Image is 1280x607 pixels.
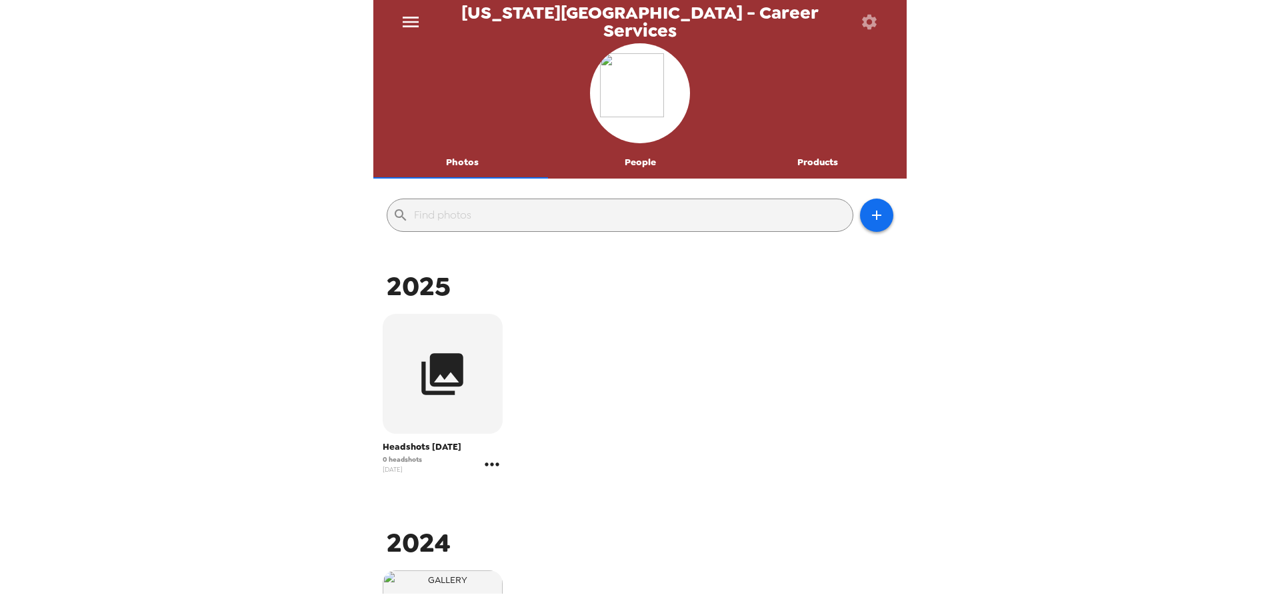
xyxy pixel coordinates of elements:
span: 2025 [387,269,451,304]
input: Find photos [414,205,847,226]
button: Photos [373,147,551,179]
span: 0 headshots [383,454,422,464]
img: org logo [600,53,680,133]
span: [DATE] [383,464,422,474]
button: Products [729,147,907,179]
span: [US_STATE][GEOGRAPHIC_DATA] - Career Services [432,4,847,39]
button: gallery menu [481,454,503,475]
span: 2024 [387,525,451,560]
span: Headshots [DATE] [383,440,503,454]
button: People [551,147,729,179]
